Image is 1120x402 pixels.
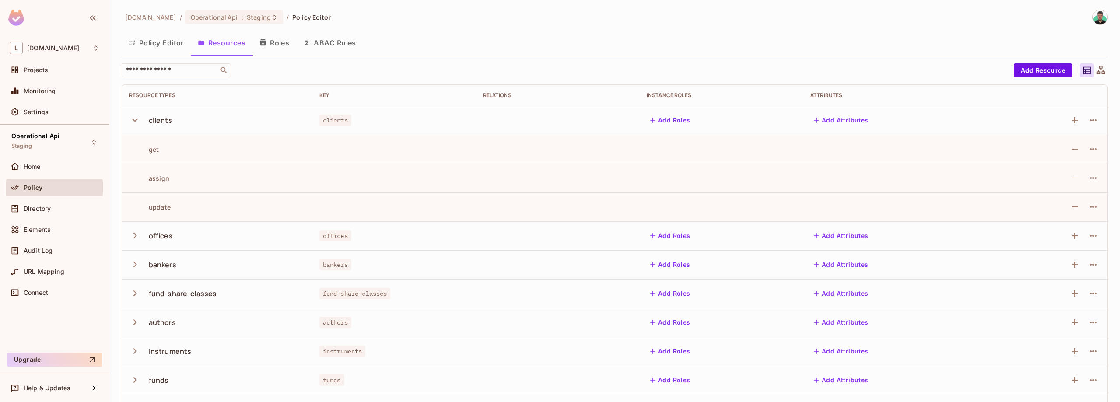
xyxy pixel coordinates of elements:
[319,288,391,299] span: fund-share-classes
[10,42,23,54] span: L
[7,353,102,367] button: Upgrade
[319,230,351,241] span: offices
[287,13,289,21] li: /
[810,344,872,358] button: Add Attributes
[319,259,351,270] span: bankers
[810,315,872,329] button: Add Attributes
[647,229,694,243] button: Add Roles
[296,32,363,54] button: ABAC Rules
[319,317,351,328] span: authors
[1093,10,1107,24] img: Felipe Henriquez
[319,374,344,386] span: funds
[24,247,52,254] span: Audit Log
[319,115,351,126] span: clients
[27,45,79,52] span: Workspace: lakpa.cl
[24,87,56,94] span: Monitoring
[129,92,305,99] div: Resource Types
[647,113,694,127] button: Add Roles
[319,92,469,99] div: Key
[810,92,985,99] div: Attributes
[1014,63,1072,77] button: Add Resource
[252,32,296,54] button: Roles
[319,346,366,357] span: instruments
[129,203,171,211] div: update
[647,258,694,272] button: Add Roles
[129,145,159,154] div: get
[810,287,872,301] button: Add Attributes
[11,133,59,140] span: Operational Api
[24,205,51,212] span: Directory
[24,184,42,191] span: Policy
[483,92,633,99] div: Relations
[149,231,173,241] div: offices
[180,13,182,21] li: /
[24,289,48,296] span: Connect
[149,289,217,298] div: fund-share-classes
[149,375,169,385] div: funds
[8,10,24,26] img: SReyMgAAAABJRU5ErkJggg==
[125,13,176,21] span: the active workspace
[24,268,64,275] span: URL Mapping
[24,108,49,115] span: Settings
[647,344,694,358] button: Add Roles
[149,260,176,269] div: bankers
[11,143,32,150] span: Staging
[24,66,48,73] span: Projects
[24,163,41,170] span: Home
[810,373,872,387] button: Add Attributes
[241,14,244,21] span: :
[647,315,694,329] button: Add Roles
[810,258,872,272] button: Add Attributes
[24,226,51,233] span: Elements
[149,115,172,125] div: clients
[247,13,271,21] span: Staging
[191,32,252,54] button: Resources
[810,113,872,127] button: Add Attributes
[149,346,192,356] div: instruments
[149,318,176,327] div: authors
[647,373,694,387] button: Add Roles
[24,385,70,392] span: Help & Updates
[810,229,872,243] button: Add Attributes
[647,287,694,301] button: Add Roles
[191,13,238,21] span: Operational Api
[122,32,191,54] button: Policy Editor
[292,13,331,21] span: Policy Editor
[647,92,796,99] div: Instance roles
[129,174,169,182] div: assign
